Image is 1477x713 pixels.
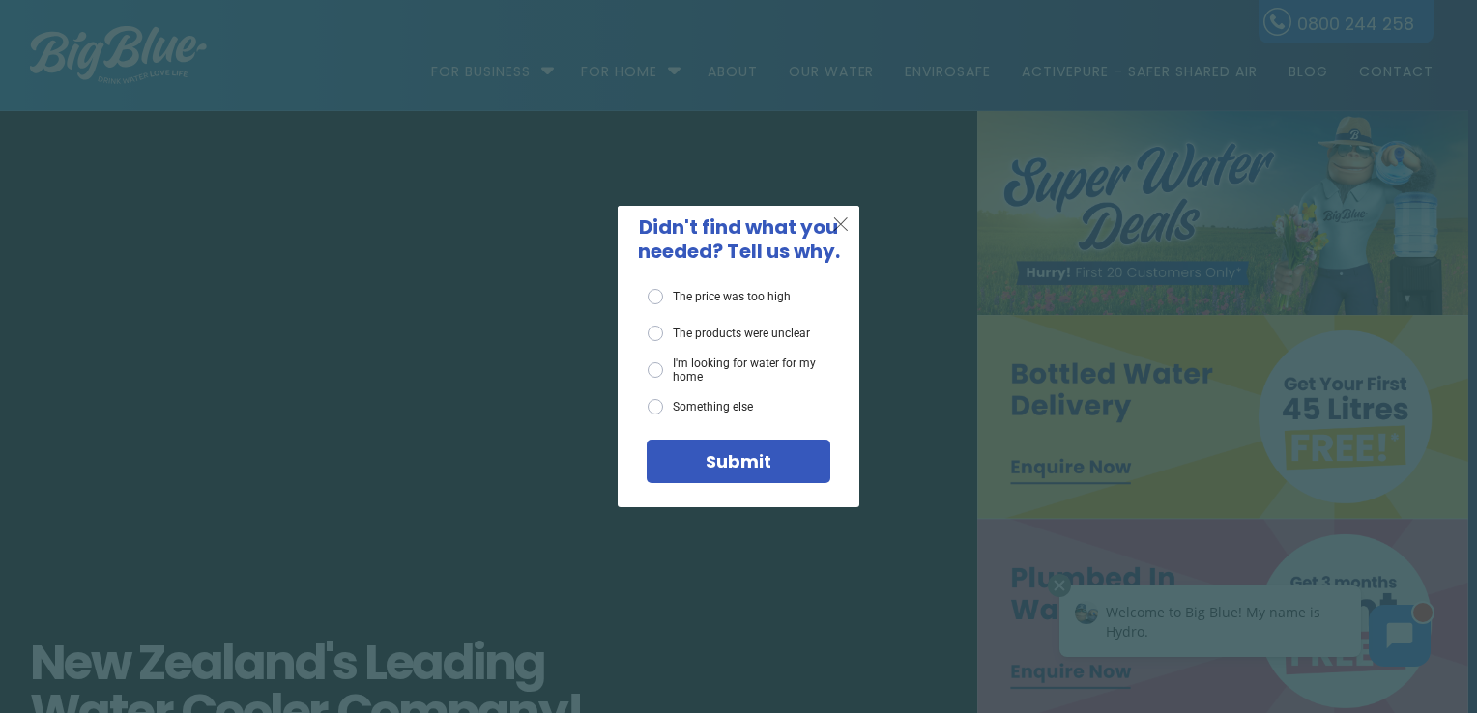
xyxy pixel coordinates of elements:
label: The price was too high [648,289,791,304]
label: Something else [648,399,753,414]
span: Didn't find what you needed? Tell us why. [638,214,840,265]
span: X [832,212,850,236]
span: Submit [706,449,771,473]
label: The products were unclear [648,326,810,341]
img: Avatar [36,31,59,54]
label: I'm looking for water for my home [648,356,830,385]
span: Welcome to Big Blue! My name is Hydro. [67,33,281,71]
